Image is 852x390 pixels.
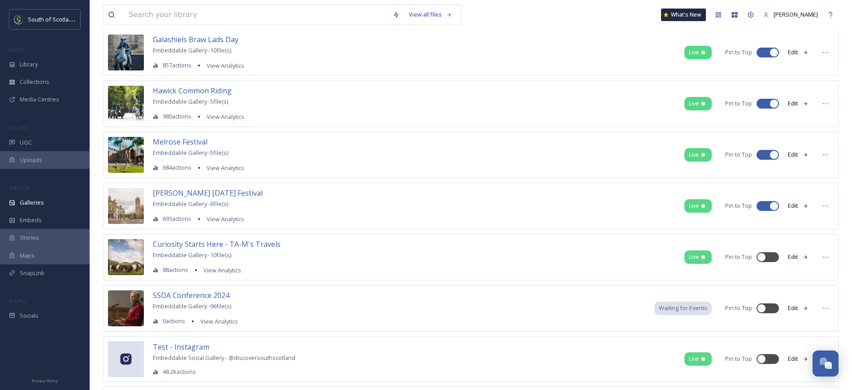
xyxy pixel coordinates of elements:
[202,111,244,122] a: View Analytics
[689,253,699,261] span: Live
[153,35,238,44] span: Galashiels Braw Lads Day
[153,251,231,259] span: Embeddable Gallery - 10 file(s)
[207,113,244,121] span: View Analytics
[689,99,699,108] span: Live
[783,248,813,266] button: Edit
[20,216,42,224] span: Embeds
[108,188,144,224] img: 036_Peebles_B0007479-Pano.jpg
[14,15,23,24] img: images.jpeg
[725,150,752,159] span: Pin to Top
[153,200,228,208] span: Embeddable Gallery - 6 file(s)
[774,10,818,18] span: [PERSON_NAME]
[163,112,191,121] span: 980 actions
[153,97,228,105] span: Embeddable Gallery - 5 file(s)
[153,137,208,147] span: Melrose Festival
[725,202,752,210] span: Pin to Top
[759,6,822,23] a: [PERSON_NAME]
[404,6,457,23] a: View all files
[153,86,232,96] span: Hawick Common Riding
[124,5,388,25] input: Search your library
[725,304,752,312] span: Pin to Top
[20,251,35,260] span: Maps
[689,48,699,57] span: Live
[20,198,44,207] span: Galleries
[153,342,209,352] span: Test - Instagram
[9,124,28,131] span: COLLECT
[20,60,38,69] span: Library
[783,299,813,317] button: Edit
[108,239,144,275] img: 3fd7737f-093b-4435-b33d-1b3c1bcf3995.jpg
[20,269,44,277] span: SnapLink
[153,46,231,54] span: Embeddable Gallery - 10 file(s)
[163,266,188,274] span: 88 actions
[202,60,244,71] a: View Analytics
[163,163,191,172] span: 684 actions
[725,253,752,261] span: Pin to Top
[32,378,58,384] span: Privacy Policy
[202,214,244,224] a: View Analytics
[163,317,185,325] span: 0 actions
[725,48,752,57] span: Pin to Top
[199,265,241,276] a: View Analytics
[108,290,144,326] img: 87c8a67a-b877-472f-80ff-d81d31b901bf.jpg
[28,15,130,23] span: South of Scotland Destination Alliance
[108,137,144,173] img: 09a562c9-3e44-4aab-ab00-424b9071635e.jpg
[689,202,699,210] span: Live
[207,164,244,172] span: View Analytics
[20,156,42,164] span: Uploads
[207,61,244,70] span: View Analytics
[32,375,58,386] a: Privacy Policy
[9,46,25,53] span: MEDIA
[163,61,191,70] span: 857 actions
[153,149,228,157] span: Embeddable Gallery - 5 file(s)
[163,215,191,223] span: 693 actions
[661,9,706,21] a: What's New
[108,86,144,122] img: e1a96b90-c982-485c-bb92-be656244e5cc.jpg
[9,184,30,191] span: WIDGETS
[9,298,27,304] span: SOCIALS
[689,355,699,363] span: Live
[689,150,699,159] span: Live
[163,368,196,376] span: 48.2k actions
[153,354,295,362] span: Embeddable Social Gallery - @ discoversouthscotland
[783,197,813,215] button: Edit
[20,95,59,104] span: Media Centres
[783,146,813,163] button: Edit
[153,188,263,198] span: [PERSON_NAME] [DATE] Festival
[20,138,32,147] span: UGC
[153,302,231,310] span: Embeddable Gallery - 96 file(s)
[783,350,813,368] button: Edit
[813,351,839,377] button: Open Chat
[20,78,49,86] span: Collections
[153,290,229,300] span: SSDA Conference 2024
[108,35,144,70] img: cf88a122-c250-41ea-9145-59d9e6e92635.jpg
[20,233,39,242] span: Stories
[202,162,244,173] a: View Analytics
[783,44,813,61] button: Edit
[783,95,813,112] button: Edit
[20,311,39,320] span: Socials
[725,99,752,108] span: Pin to Top
[200,317,238,325] span: View Analytics
[659,304,707,312] span: Waiting for Events
[725,355,752,363] span: Pin to Top
[196,316,238,327] a: View Analytics
[207,215,244,223] span: View Analytics
[203,266,241,274] span: View Analytics
[153,239,281,249] span: Curiosity Starts Here - TA-M's Travels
